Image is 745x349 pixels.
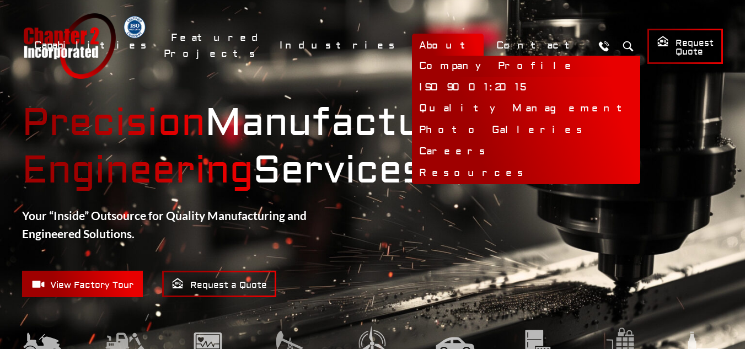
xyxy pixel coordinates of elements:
[412,120,640,141] a: Photo Galleries
[164,26,267,66] a: Featured Projects
[412,77,640,99] a: ISO 9001:2015
[272,34,406,57] a: Industries
[412,163,640,184] a: Resources
[171,277,267,291] span: Request a Quote
[22,100,723,195] strong: Manufacturing & Services
[162,271,276,297] a: Request a Quote
[657,35,714,58] span: Request Quote
[27,34,158,57] a: Capabilities
[412,34,484,57] a: About
[412,56,640,77] a: Company Profile
[31,277,133,291] span: View Factory Tour
[489,34,588,57] a: Contact
[412,98,640,120] a: Quality Management
[22,147,253,194] mark: Engineering
[593,36,614,56] a: Call Us
[22,208,307,241] strong: Your “Inside” Outsource for Quality Manufacturing and Engineered Solutions.
[22,100,205,147] mark: Precision
[412,141,640,163] a: Careers
[647,29,723,64] a: Request Quote
[618,36,638,56] button: Search
[22,13,116,79] a: Chapter 2 Incorporated
[22,271,143,297] a: View Factory Tour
